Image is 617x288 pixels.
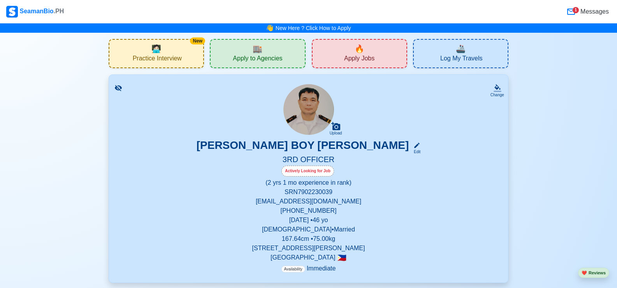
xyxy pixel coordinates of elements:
div: New [190,37,205,44]
span: interview [151,43,161,55]
div: SeamanBio [6,6,64,18]
p: [DEMOGRAPHIC_DATA] • Married [118,225,499,234]
span: heart [582,270,587,275]
div: Change [490,92,504,98]
span: Log My Travels [440,55,482,64]
p: [STREET_ADDRESS][PERSON_NAME] [118,244,499,253]
p: [DATE] • 46 yo [118,216,499,225]
h5: 3RD OFFICER [118,155,499,166]
h3: [PERSON_NAME] BOY [PERSON_NAME] [197,139,409,155]
span: Availability [281,266,305,272]
span: Practice Interview [133,55,182,64]
p: (2 yrs 1 mo experience in rank) [118,178,499,187]
div: Actively Looking for Job [281,166,334,177]
span: new [355,43,364,55]
p: [EMAIL_ADDRESS][DOMAIN_NAME] [118,197,499,206]
span: .PH [54,8,64,14]
p: 167.64 cm • 75.00 kg [118,234,499,244]
span: Apply Jobs [344,55,374,64]
a: New Here ? Click How to Apply [276,25,351,31]
span: agencies [253,43,262,55]
p: Immediate [281,264,336,273]
img: Logo [6,6,18,18]
div: Edit [410,149,420,155]
p: [GEOGRAPHIC_DATA] [118,253,499,262]
span: bell [264,22,276,34]
button: heartReviews [578,268,609,278]
span: Messages [579,7,609,16]
span: 🇵🇭 [337,254,346,261]
div: 1 [573,7,579,13]
span: travel [456,43,466,55]
span: Apply to Agencies [233,55,282,64]
div: Upload [330,131,342,136]
p: [PHONE_NUMBER] [118,206,499,216]
p: SRN 7902230039 [118,187,499,197]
